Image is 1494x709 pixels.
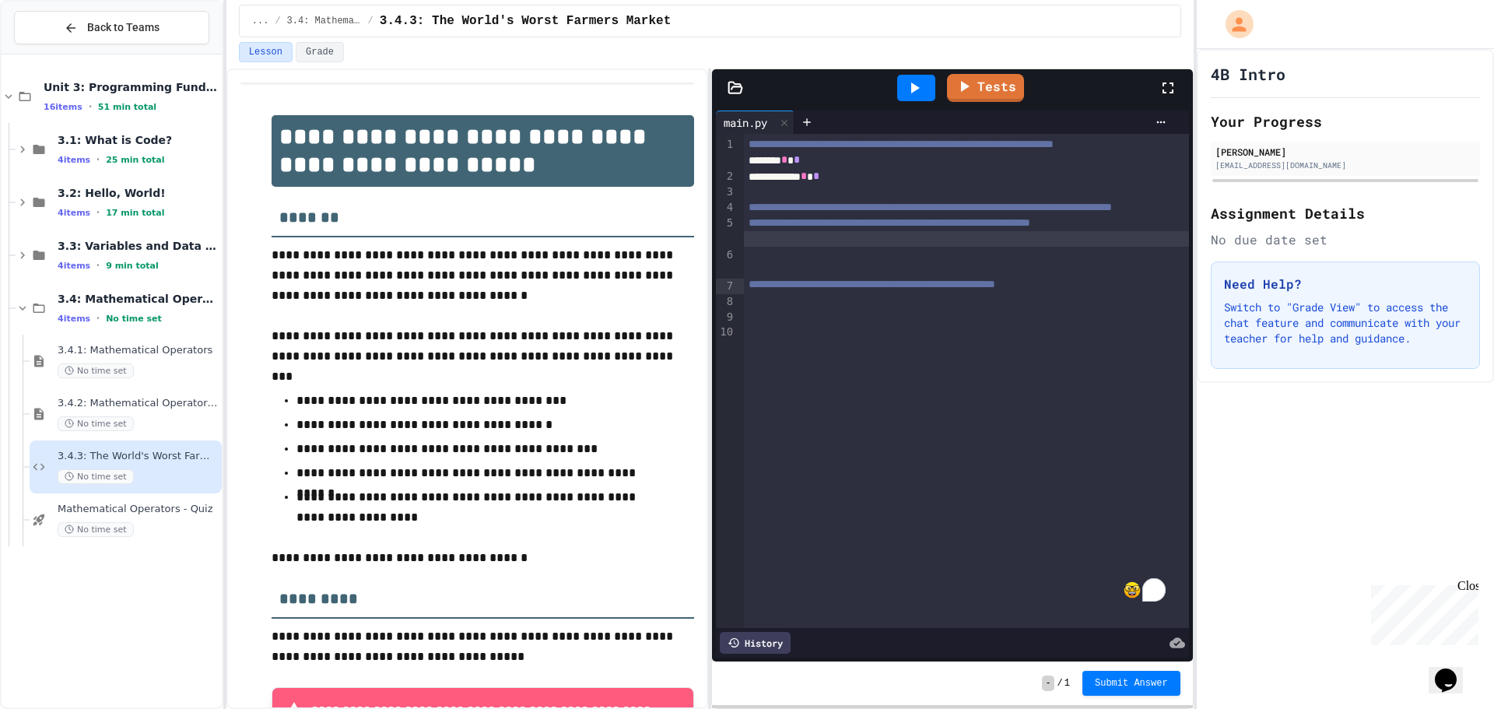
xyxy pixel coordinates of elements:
a: Tests [947,74,1024,102]
button: Lesson [239,42,293,62]
span: / [1057,677,1063,690]
div: 10 [716,325,735,340]
span: 17 min total [106,208,164,218]
span: • [96,312,100,325]
h3: Need Help? [1224,275,1467,293]
div: [EMAIL_ADDRESS][DOMAIN_NAME] [1215,160,1475,171]
span: Submit Answer [1095,677,1168,690]
span: No time set [58,416,134,431]
h2: Your Progress [1211,111,1480,132]
span: / [275,15,280,27]
span: 3.4.1: Mathematical Operators [58,344,219,357]
span: Back to Teams [87,19,160,36]
div: To enrich screen reader interactions, please activate Accessibility in Grammarly extension settings [744,134,1189,628]
span: 4 items [58,208,90,218]
button: Submit Answer [1082,671,1180,696]
div: 2 [716,169,735,184]
span: Unit 3: Programming Fundamentals [44,80,219,94]
div: History [720,632,791,654]
div: main.py [716,114,775,131]
span: • [96,206,100,219]
span: 3.4.2: Mathematical Operators - Review [58,397,219,410]
span: No time set [58,363,134,378]
span: No time set [58,469,134,484]
iframe: chat widget [1429,647,1478,693]
div: 4 [716,200,735,216]
span: 3.3: Variables and Data Types [58,239,219,253]
span: 3.2: Hello, World! [58,186,219,200]
div: 5 [716,216,735,247]
div: 9 [716,310,735,325]
div: 6 [716,247,735,279]
div: 8 [716,294,735,310]
span: 16 items [44,102,82,112]
h1: 4B Intro [1211,63,1285,85]
div: [PERSON_NAME] [1215,145,1475,159]
div: main.py [716,111,794,134]
span: • [96,153,100,166]
span: 4 items [58,314,90,324]
button: Grade [296,42,344,62]
div: Chat with us now!Close [6,6,107,99]
span: • [89,100,92,113]
span: ... [252,15,269,27]
span: 4 items [58,261,90,271]
div: 3 [716,184,735,200]
span: 3.4: Mathematical Operators [58,292,219,306]
span: 9 min total [106,261,159,271]
div: My Account [1209,6,1257,42]
span: No time set [106,314,162,324]
h2: Assignment Details [1211,202,1480,224]
iframe: chat widget [1365,579,1478,645]
span: 51 min total [98,102,156,112]
span: 1 [1064,677,1070,690]
span: 3.4: Mathematical Operators [287,15,362,27]
span: Mathematical Operators - Quiz [58,503,219,516]
span: 3.4.3: The World's Worst Farmers Market [58,450,219,463]
button: Back to Teams [14,11,209,44]
div: 1 [716,137,735,169]
span: / [368,15,373,27]
div: 7 [716,279,735,294]
span: • [96,259,100,272]
span: 3.4.3: The World's Worst Farmers Market [380,12,671,30]
span: - [1042,676,1054,691]
span: No time set [58,522,134,537]
span: 3.1: What is Code? [58,133,219,147]
p: Switch to "Grade View" to access the chat feature and communicate with your teacher for help and ... [1224,300,1467,346]
div: No due date set [1211,230,1480,249]
span: 4 items [58,155,90,165]
span: 25 min total [106,155,164,165]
